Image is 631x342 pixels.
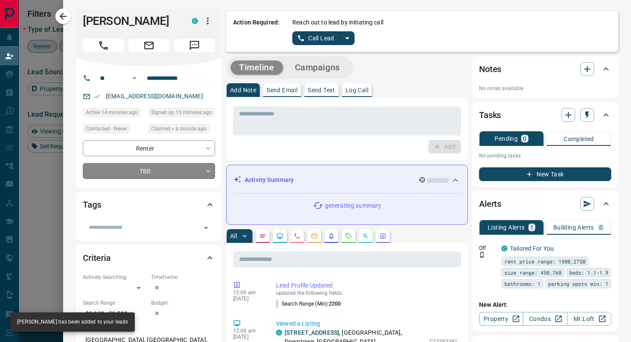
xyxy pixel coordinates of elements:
[501,245,507,251] div: condos.ca
[86,124,127,133] span: Contacted - Never
[504,257,585,266] span: rent price range: 1980,2750
[494,136,518,142] p: Pending
[379,233,386,239] svg: Agent Actions
[523,136,526,142] p: 0
[267,87,297,93] p: Send Email
[128,39,170,52] span: Email
[345,233,352,239] svg: Requests
[276,233,283,239] svg: Lead Browsing Activity
[479,85,611,92] p: No notes available
[567,312,611,326] a: Mr.Loft
[294,233,300,239] svg: Calls
[479,62,501,76] h2: Notes
[504,268,561,277] span: size range: 450,768
[285,329,339,336] a: [STREET_ADDRESS]
[328,233,335,239] svg: Listing Alerts
[479,244,496,252] p: Off
[479,105,611,125] div: Tasks
[276,300,341,308] p: Search Range (Min) :
[276,290,458,296] p: updated the following fields:
[83,198,101,212] h2: Tags
[233,334,263,340] p: [DATE]
[83,248,215,268] div: Criteria
[362,233,369,239] svg: Opportunities
[530,224,534,230] p: 1
[311,233,318,239] svg: Emails
[325,201,381,210] p: generating summary
[83,299,147,307] p: Search Range:
[200,222,212,234] button: Open
[233,18,279,45] p: Action Required:
[276,319,458,328] p: Viewed a Listing
[83,140,215,156] div: Renter
[548,279,608,288] span: parking spots min: 1
[233,290,263,296] p: 12:09 am
[479,108,501,122] h2: Tasks
[523,312,567,326] a: Condos
[479,252,485,258] svg: Push Notification Only
[231,61,283,75] button: Timeline
[479,59,611,79] div: Notes
[151,108,212,117] span: Signed up 15 minutes ago
[233,328,263,334] p: 12:08 am
[129,73,140,83] button: Open
[292,31,340,45] button: Call Lead
[83,194,215,215] div: Tags
[479,194,611,214] div: Alerts
[276,281,458,290] p: Lead Profile Updated
[286,61,349,75] button: Campaigns
[479,312,523,326] a: Property
[488,224,525,230] p: Listing Alerts
[192,18,198,24] div: condos.ca
[94,94,100,100] svg: Email Verified
[151,299,215,307] p: Budget:
[151,124,206,133] span: Claimed < a minute ago
[292,31,355,45] div: split button
[83,163,215,179] div: TBD
[106,93,203,100] a: [EMAIL_ADDRESS][DOMAIN_NAME]
[564,136,594,142] p: Completed
[83,251,111,265] h2: Criteria
[174,39,215,52] span: Message
[553,224,594,230] p: Building Alerts
[83,307,147,321] p: $2,200 - $2,500
[230,233,237,239] p: All
[259,233,266,239] svg: Notes
[83,14,179,28] h1: [PERSON_NAME]
[479,197,501,211] h2: Alerts
[346,87,368,93] p: Log Call
[86,108,138,117] span: Active 14 minutes ago
[510,245,554,252] a: Tailored For You
[148,108,215,120] div: Thu Aug 14 2025
[479,149,611,162] p: No pending tasks
[308,87,335,93] p: Send Text
[230,87,256,93] p: Add Note
[292,18,383,27] p: Reach out to lead by initiating call
[479,300,611,309] p: New Alert:
[148,124,215,136] div: Thu Aug 14 2025
[599,224,603,230] p: 0
[245,176,294,185] p: Activity Summary
[83,325,215,333] p: Areas Searched:
[233,296,263,302] p: [DATE]
[504,279,540,288] span: bathrooms: 1
[479,167,611,181] button: New Task
[329,301,341,307] span: 2200
[151,273,215,281] p: Timeframe:
[83,108,144,120] div: Thu Aug 14 2025
[83,273,147,281] p: Actively Searching:
[17,315,128,329] div: [PERSON_NAME] has been added to your leads
[569,268,608,277] span: beds: 1.1-1.9
[83,39,124,52] span: Call
[276,330,282,336] div: condos.ca
[234,172,461,188] div: Activity Summary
